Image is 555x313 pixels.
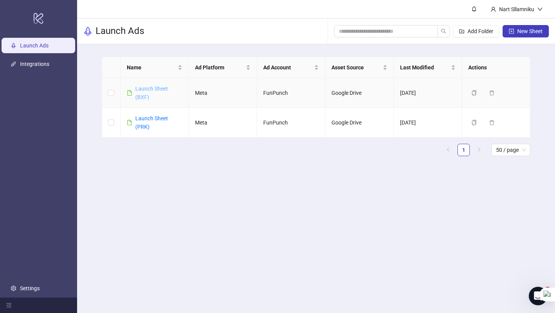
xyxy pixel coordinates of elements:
[489,90,494,96] span: delete
[20,285,40,291] a: Settings
[20,61,49,67] a: Integrations
[459,29,464,34] span: folder-add
[127,63,176,72] span: Name
[471,120,477,125] span: copy
[20,42,49,49] a: Launch Ads
[496,144,526,156] span: 50 / page
[83,27,92,36] span: rocket
[468,28,493,34] span: Add Folder
[489,120,494,125] span: delete
[394,57,462,78] th: Last Modified
[477,147,481,152] span: right
[509,29,514,34] span: plus-square
[127,120,132,125] span: file
[462,57,530,78] th: Actions
[496,5,537,13] div: Nart Sllamniku
[458,144,469,156] a: 1
[442,144,454,156] li: Previous Page
[545,287,551,293] span: 4
[121,57,189,78] th: Name
[400,63,449,72] span: Last Modified
[517,28,543,34] span: New Sheet
[457,144,470,156] li: 1
[135,115,168,130] a: Launch Sheet (PRK)
[491,7,496,12] span: user
[189,57,257,78] th: Ad Platform
[257,78,325,108] td: FunPunch
[96,25,144,37] h3: Launch Ads
[257,57,325,78] th: Ad Account
[127,90,132,96] span: file
[441,29,446,34] span: search
[257,108,325,138] td: FunPunch
[189,108,257,138] td: Meta
[473,144,485,156] button: right
[331,63,381,72] span: Asset Source
[195,63,244,72] span: Ad Platform
[537,7,543,12] span: down
[6,303,12,308] span: menu-fold
[473,144,485,156] li: Next Page
[442,144,454,156] button: left
[189,78,257,108] td: Meta
[135,86,168,100] a: Launch Sheet (BXF)
[471,90,477,96] span: copy
[491,144,530,156] div: Page Size
[394,78,462,108] td: [DATE]
[325,108,394,138] td: Google Drive
[325,57,394,78] th: Asset Source
[453,25,499,37] button: Add Folder
[446,147,451,152] span: left
[325,78,394,108] td: Google Drive
[529,287,547,305] iframe: Intercom live chat
[394,108,462,138] td: [DATE]
[471,6,477,12] span: bell
[503,25,549,37] button: New Sheet
[263,63,313,72] span: Ad Account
